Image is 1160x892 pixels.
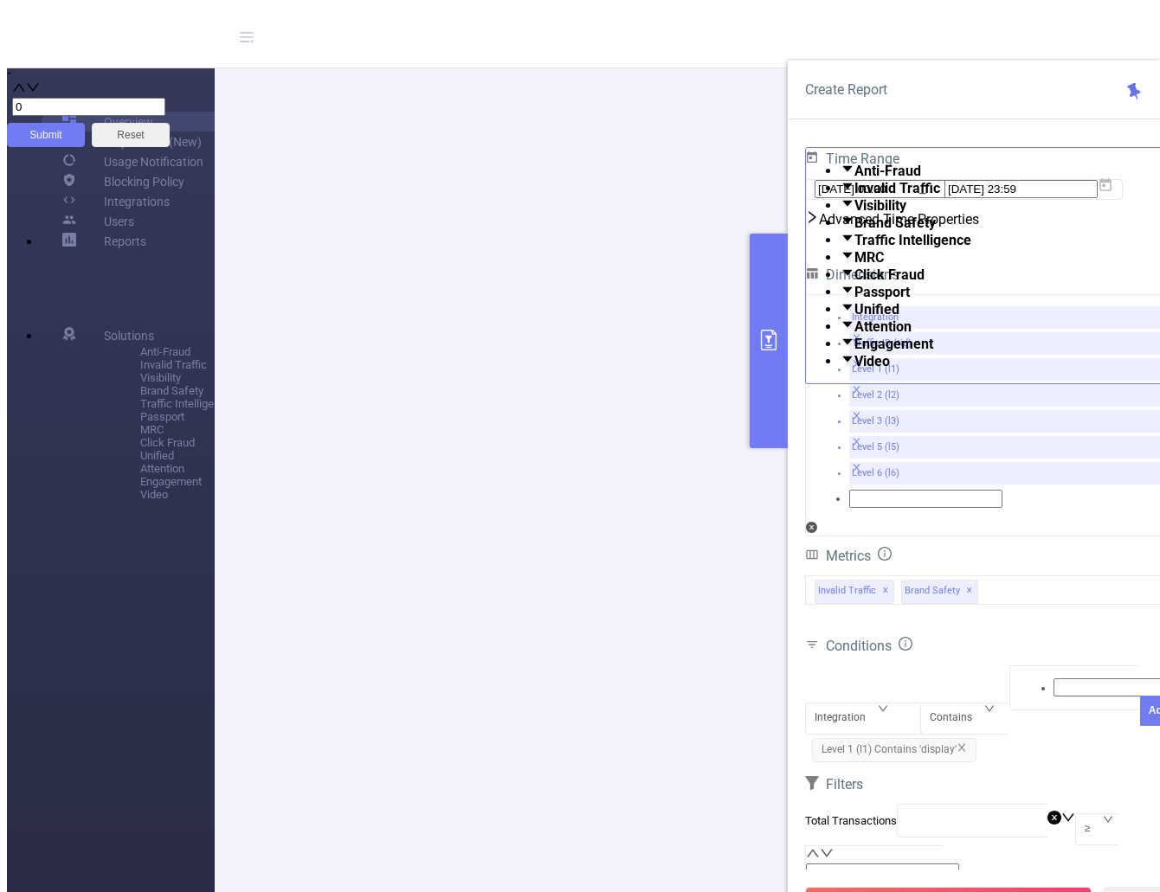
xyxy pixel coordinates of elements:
[12,82,26,97] span: Increase Value
[62,151,203,171] a: Usage Notification
[140,397,279,410] span: Traffic Intelligence
[140,488,279,501] span: Video
[140,358,279,371] span: Invalid Traffic
[12,82,26,97] i: icon: up
[104,234,146,248] span: Reports
[104,195,170,209] span: Integrations
[104,155,203,169] span: Usage Notification
[117,129,144,141] span: Reset
[140,345,279,358] span: Anti-Fraud
[29,129,61,141] span: Submit
[26,82,40,97] span: Decrease Value
[140,423,279,436] span: MRC
[140,449,279,462] span: Unified
[140,384,279,397] span: Brand Safety
[104,329,154,343] span: Solutions
[104,215,134,228] span: Users
[140,371,279,384] span: Visibility
[140,436,279,449] span: Click Fraud
[140,410,279,423] span: Passport
[7,123,85,147] button: Submit
[140,462,279,475] span: Attention
[62,191,170,211] a: Integrations
[104,233,146,249] a: Reports
[62,211,134,231] a: Users
[92,123,170,147] button: Reset
[62,171,184,191] a: Blocking Policy
[7,22,1153,116] div: -
[104,175,184,189] span: Blocking Policy
[26,82,40,97] i: icon: down
[140,475,279,488] span: Engagement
